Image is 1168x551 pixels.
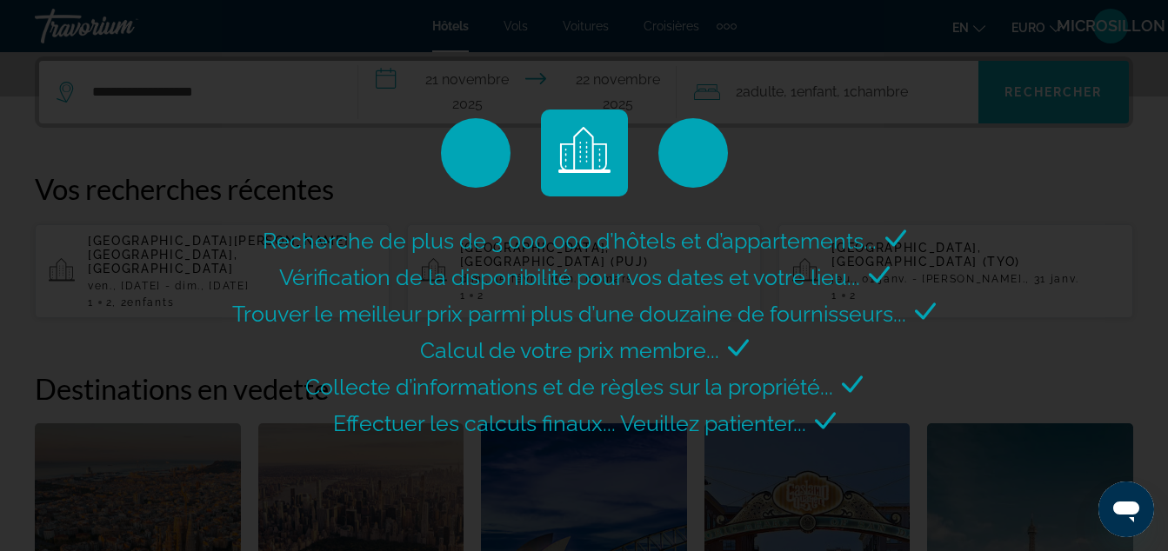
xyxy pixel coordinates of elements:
iframe: Bouton de lancement de la fenêtre de messagerie [1098,481,1154,537]
span: Vérification de la disponibilité pour vos dates et votre lieu... [279,264,860,290]
span: Collecte d’informations et de règles sur la propriété... [305,374,833,400]
span: Calcul de votre prix membre... [420,337,719,363]
span: Recherche de plus de 3 000 000 d’hôtels et d’appartements... [263,228,877,254]
span: Effectuer les calculs finaux... Veuillez patienter... [333,410,806,436]
span: Trouver le meilleur prix parmi plus d’une douzaine de fournisseurs... [232,301,906,327]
